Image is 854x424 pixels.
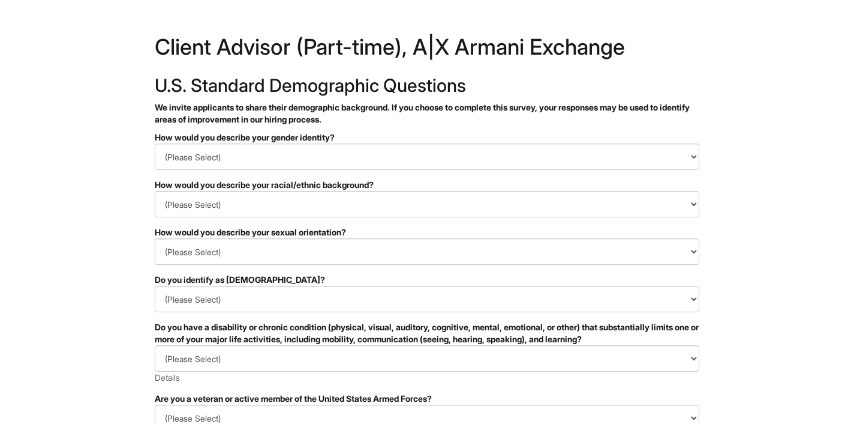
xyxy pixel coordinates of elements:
[155,144,699,170] select: How would you describe your gender identity?
[155,372,180,383] a: Details
[155,345,699,372] select: Do you have a disability or chronic condition (physical, visual, auditory, cognitive, mental, emo...
[155,274,699,286] div: Do you identify as [DEMOGRAPHIC_DATA]?
[155,286,699,312] select: Do you identify as transgender?
[155,393,699,405] div: Are you a veteran or active member of the United States Armed Forces?
[155,191,699,217] select: How would you describe your racial/ethnic background?
[155,226,699,238] div: How would you describe your sexual orientation?
[155,321,699,345] div: Do you have a disability or chronic condition (physical, visual, auditory, cognitive, mental, emo...
[155,238,699,265] select: How would you describe your sexual orientation?
[155,76,699,95] h2: U.S. Standard Demographic Questions
[155,101,699,126] p: We invite applicants to share their demographic background. If you choose to complete this survey...
[155,179,699,191] div: How would you describe your racial/ethnic background?
[155,132,699,144] div: How would you describe your gender identity?
[155,36,699,64] h1: Client Advisor (Part-time), A|X Armani Exchange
